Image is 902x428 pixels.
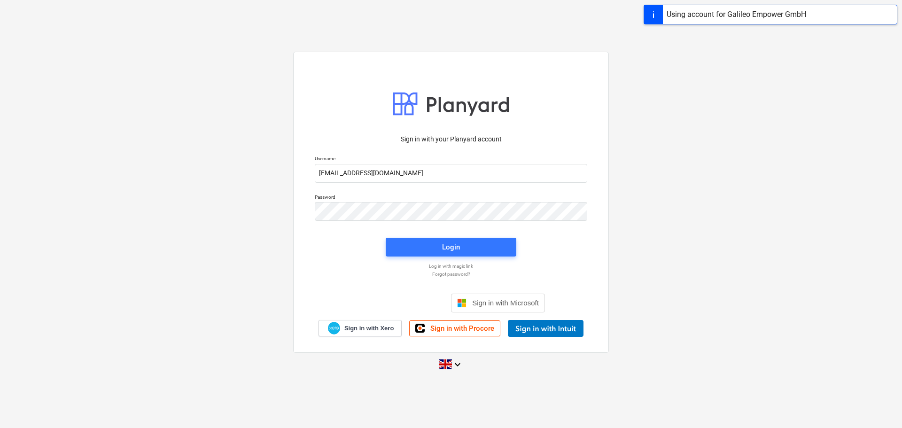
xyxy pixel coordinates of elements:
[319,320,402,336] a: Sign in with Xero
[315,194,587,202] p: Password
[315,164,587,183] input: Username
[442,241,460,253] div: Login
[328,322,340,335] img: Xero logo
[386,238,516,257] button: Login
[344,324,394,333] span: Sign in with Xero
[310,271,592,277] a: Forgot password?
[457,298,467,308] img: Microsoft logo
[315,134,587,144] p: Sign in with your Planyard account
[310,263,592,269] a: Log in with magic link
[452,359,463,370] i: keyboard_arrow_down
[315,156,587,163] p: Username
[667,9,806,20] div: Using account for Galileo Empower GmbH
[472,299,539,307] span: Sign in with Microsoft
[352,293,448,313] iframe: Sign in with Google Button
[409,320,500,336] a: Sign in with Procore
[430,324,494,333] span: Sign in with Procore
